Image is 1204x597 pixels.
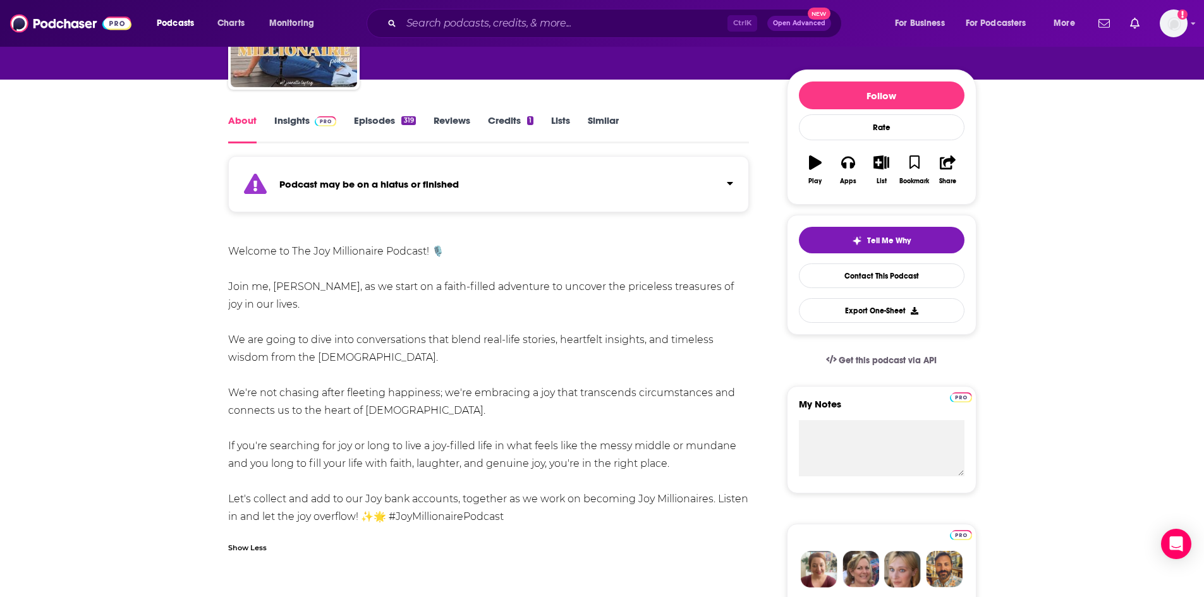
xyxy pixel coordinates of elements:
input: Search podcasts, credits, & more... [401,13,727,33]
div: Share [939,178,956,185]
button: Export One-Sheet [799,298,964,323]
a: About [228,114,257,143]
button: tell me why sparkleTell Me Why [799,227,964,253]
label: My Notes [799,398,964,420]
img: Jon Profile [926,551,963,588]
img: Podchaser Pro [315,116,337,126]
span: Ctrl K [727,15,757,32]
a: Contact This Podcast [799,263,964,288]
div: Play [808,178,822,185]
button: open menu [958,13,1045,33]
span: Get this podcast via API [839,355,937,366]
span: For Podcasters [966,15,1026,32]
button: Play [799,147,832,193]
span: Charts [217,15,245,32]
div: Open Intercom Messenger [1161,529,1191,559]
button: Apps [832,147,865,193]
a: Pro website [950,528,972,540]
div: Rate [799,114,964,140]
div: 1 [527,116,533,125]
a: Credits1 [488,114,533,143]
button: List [865,147,897,193]
button: Share [931,147,964,193]
button: Bookmark [898,147,931,193]
span: For Business [895,15,945,32]
div: Apps [840,178,856,185]
a: Show notifications dropdown [1125,13,1145,34]
span: Open Advanced [773,20,825,27]
span: New [808,8,830,20]
img: User Profile [1160,9,1188,37]
section: Click to expand status details [228,164,750,212]
img: Barbara Profile [842,551,879,588]
span: Monitoring [269,15,314,32]
button: Open AdvancedNew [767,16,831,31]
button: open menu [1045,13,1091,33]
a: Charts [209,13,252,33]
svg: Add a profile image [1177,9,1188,20]
span: More [1054,15,1075,32]
button: Show profile menu [1160,9,1188,37]
img: Podchaser - Follow, Share and Rate Podcasts [10,11,131,35]
div: Bookmark [899,178,929,185]
button: Follow [799,81,964,109]
div: 319 [401,116,415,125]
span: Logged in as Lydia_Gustafson [1160,9,1188,37]
div: Welcome to The Joy Millionaire Podcast! 🎙️ Join me, [PERSON_NAME], as we start on a faith-filled ... [228,243,750,526]
a: Lists [551,114,570,143]
button: open menu [886,13,961,33]
span: Podcasts [157,15,194,32]
img: Podchaser Pro [950,530,972,540]
button: open menu [260,13,331,33]
img: Jules Profile [884,551,921,588]
strong: Podcast may be on a hiatus or finished [279,178,459,190]
a: Reviews [434,114,470,143]
a: Get this podcast via API [816,345,947,376]
a: Show notifications dropdown [1093,13,1115,34]
a: Episodes319 [354,114,415,143]
button: open menu [148,13,210,33]
a: InsightsPodchaser Pro [274,114,337,143]
img: Podchaser Pro [950,392,972,402]
img: Sydney Profile [801,551,837,588]
div: Search podcasts, credits, & more... [379,9,854,38]
div: List [877,178,887,185]
a: Similar [588,114,619,143]
img: tell me why sparkle [852,236,862,246]
span: Tell Me Why [867,236,911,246]
a: Pro website [950,390,972,402]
